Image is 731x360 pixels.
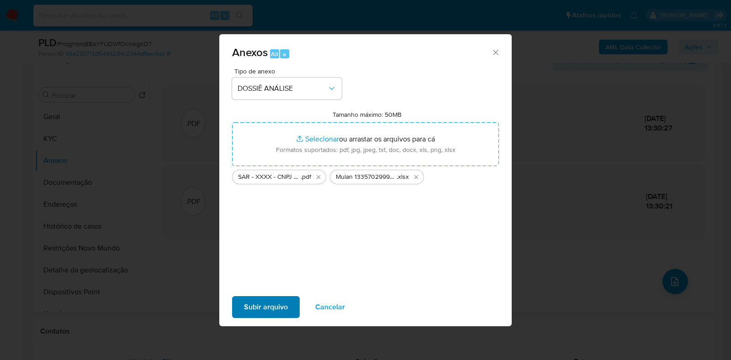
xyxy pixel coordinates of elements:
[333,110,402,119] label: Tamanho máximo: 50MB
[303,296,357,318] button: Cancelar
[315,297,345,317] span: Cancelar
[271,50,278,58] span: Alt
[301,172,311,182] span: .pdf
[336,172,397,182] span: Mulan 1335702999_2025_09_09_10_42_17
[491,48,499,56] button: Fechar
[397,172,409,182] span: .xlsx
[283,50,286,58] span: a
[234,68,344,74] span: Tipo de anexo
[411,172,422,183] button: Excluir Mulan 1335702999_2025_09_09_10_42_17.xlsx
[313,172,324,183] button: Excluir SAR - XXXX - CNPJ 34585588003987 - IGREJA DE DEUS PENTECOSTAL DO BRASIL DO AMAZONAS.pdf
[232,44,268,60] span: Anexos
[238,84,327,93] span: DOSSIÊ ANÁLISE
[238,172,301,182] span: SAR - XXXX - CNPJ 34585588003987 - [DEMOGRAPHIC_DATA] DO [GEOGRAPHIC_DATA]
[244,297,288,317] span: Subir arquivo
[232,166,499,184] ul: Arquivos selecionados
[232,296,300,318] button: Subir arquivo
[232,78,342,99] button: DOSSIÊ ANÁLISE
